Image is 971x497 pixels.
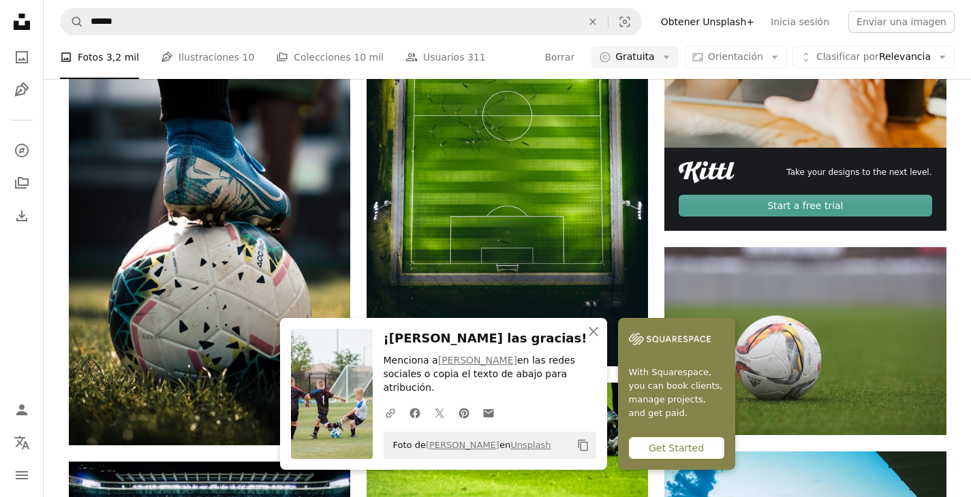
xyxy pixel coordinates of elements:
[8,76,35,103] a: Ilustraciones
[792,46,955,68] button: Clasificar porRelevancia
[161,35,254,79] a: Ilustraciones 10
[8,462,35,489] button: Menú
[591,46,679,68] button: Gratuita
[69,70,350,445] img: Balón de fútbol blanco y azul en campo de hierba verde
[615,50,655,64] span: Gratuita
[572,434,595,457] button: Copiar al portapapeles
[679,161,735,183] img: file-1711049718225-ad48364186d3image
[629,329,711,349] img: file-1747939142011-51e5cc87e3c9
[427,399,452,426] a: Comparte en Twitter
[69,251,350,263] a: Balón de fútbol blanco y azul en campo de hierba verde
[61,9,84,35] button: Buscar en Unsplash
[684,46,787,68] button: Orientación
[242,50,254,65] span: 10
[762,11,837,33] a: Inicia sesión
[510,440,551,450] a: Unsplash
[452,399,476,426] a: Comparte en Pinterest
[384,329,596,349] h3: ¡[PERSON_NAME] las gracias!
[786,167,931,178] span: Take your designs to the next level.
[679,195,931,217] div: Start a free trial
[403,399,427,426] a: Comparte en Facebook
[8,44,35,71] a: Fotos
[653,11,762,33] a: Obtener Unsplash+
[664,247,946,434] img: Balón de fútbol Adidas blanco y gris sobre césped
[848,11,955,33] button: Enviar una imagen
[60,8,642,35] form: Encuentra imágenes en todo el sitio
[276,35,384,79] a: Colecciones 10 mil
[664,334,946,347] a: Balón de fútbol Adidas blanco y gris sobre césped
[816,50,931,64] span: Relevancia
[708,51,763,62] span: Orientación
[608,9,641,35] button: Búsqueda visual
[405,35,486,79] a: Usuarios 311
[618,318,735,470] a: With Squarespace, you can book clients, manage projects, and get paid.Get Started
[367,458,648,470] a: hombre jugando al fútbol en el campo
[8,202,35,229] a: Historial de descargas
[438,355,517,366] a: [PERSON_NAME]
[629,437,724,459] div: Get Started
[367,110,648,122] a: Fotografía a vista de pájaro de un campo de fútbol verde con luces
[8,137,35,164] a: Explorar
[544,46,575,68] button: Borrar
[816,51,879,62] span: Clasificar por
[426,440,499,450] a: [PERSON_NAME]
[476,399,501,426] a: Comparte por correo electrónico
[386,434,551,456] span: Foto de en
[384,354,596,395] p: Menciona a en las redes sociales o copia el texto de abajo para atribución.
[8,429,35,456] button: Idioma
[8,170,35,197] a: Colecciones
[578,9,608,35] button: Borrar
[354,50,384,65] span: 10 mil
[8,396,35,423] a: Iniciar sesión / Registrarse
[467,50,486,65] span: 311
[629,366,724,420] span: With Squarespace, you can book clients, manage projects, and get paid.
[8,8,35,38] a: Inicio — Unsplash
